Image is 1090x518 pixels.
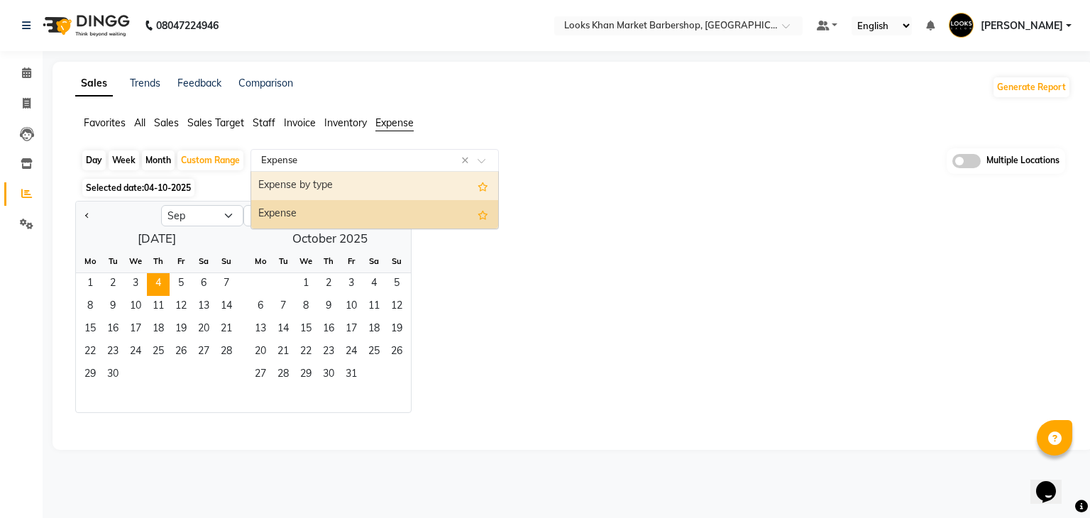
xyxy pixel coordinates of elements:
span: 3 [124,273,147,296]
a: Comparison [238,77,293,89]
div: Tuesday, September 9, 2025 [101,296,124,319]
div: Thursday, September 4, 2025 [147,273,170,296]
div: Tuesday, October 7, 2025 [272,296,294,319]
span: 22 [79,341,101,364]
span: 2 [101,273,124,296]
div: Sunday, September 7, 2025 [215,273,238,296]
div: Saturday, October 11, 2025 [363,296,385,319]
div: Friday, October 10, 2025 [340,296,363,319]
span: 7 [272,296,294,319]
span: Selected date: [82,179,194,197]
b: 08047224946 [156,6,219,45]
div: Wednesday, September 24, 2025 [124,341,147,364]
span: 4 [363,273,385,296]
a: Trends [130,77,160,89]
span: 1 [294,273,317,296]
div: Su [385,250,408,272]
div: Tuesday, September 2, 2025 [101,273,124,296]
div: Monday, October 27, 2025 [249,364,272,387]
div: Thursday, September 25, 2025 [147,341,170,364]
span: 14 [272,319,294,341]
button: Generate Report [993,77,1069,97]
span: 16 [317,319,340,341]
span: 17 [124,319,147,341]
span: 12 [385,296,408,319]
div: Mo [249,250,272,272]
div: Day [82,150,106,170]
span: 27 [192,341,215,364]
ng-dropdown-panel: Options list [251,171,499,229]
span: 28 [272,364,294,387]
div: Wednesday, October 8, 2025 [294,296,317,319]
div: Monday, September 15, 2025 [79,319,101,341]
div: Thursday, October 23, 2025 [317,341,340,364]
span: 9 [317,296,340,319]
div: We [124,250,147,272]
span: Add this report to Favorites List [478,206,488,223]
span: 25 [363,341,385,364]
div: Thursday, October 30, 2025 [317,364,340,387]
div: We [294,250,317,272]
div: Friday, September 19, 2025 [170,319,192,341]
span: 18 [147,319,170,341]
div: Tuesday, October 28, 2025 [272,364,294,387]
span: 21 [272,341,294,364]
div: Thursday, September 18, 2025 [147,319,170,341]
div: Tuesday, September 30, 2025 [101,364,124,387]
select: Select month [161,205,243,226]
div: Month [142,150,175,170]
span: 23 [101,341,124,364]
span: 28 [215,341,238,364]
span: 5 [385,273,408,296]
div: Sunday, October 12, 2025 [385,296,408,319]
div: Mo [79,250,101,272]
span: 24 [340,341,363,364]
div: Th [317,250,340,272]
span: 22 [294,341,317,364]
span: 23 [317,341,340,364]
div: Monday, October 13, 2025 [249,319,272,341]
div: Wednesday, October 15, 2025 [294,319,317,341]
div: Friday, September 26, 2025 [170,341,192,364]
div: Thursday, October 9, 2025 [317,296,340,319]
div: Wednesday, October 22, 2025 [294,341,317,364]
div: Wednesday, September 10, 2025 [124,296,147,319]
div: Sunday, October 19, 2025 [385,319,408,341]
div: Friday, October 24, 2025 [340,341,363,364]
div: Wednesday, October 1, 2025 [294,273,317,296]
span: 2 [317,273,340,296]
span: 26 [385,341,408,364]
div: Monday, September 1, 2025 [79,273,101,296]
div: Su [215,250,238,272]
span: 19 [385,319,408,341]
span: 18 [363,319,385,341]
div: Tu [101,250,124,272]
div: Custom Range [177,150,243,170]
div: Saturday, September 20, 2025 [192,319,215,341]
span: 4 [147,273,170,296]
span: 19 [170,319,192,341]
span: 27 [249,364,272,387]
button: Previous month [82,204,93,227]
span: 29 [294,364,317,387]
span: 31 [340,364,363,387]
span: 26 [170,341,192,364]
div: Tu [272,250,294,272]
div: Saturday, October 25, 2025 [363,341,385,364]
span: 24 [124,341,147,364]
div: Expense [251,200,498,228]
span: 11 [147,296,170,319]
span: Invoice [284,116,316,129]
div: Thursday, September 11, 2025 [147,296,170,319]
span: 15 [294,319,317,341]
span: Inventory [324,116,367,129]
span: 30 [317,364,340,387]
div: Saturday, September 6, 2025 [192,273,215,296]
div: Monday, October 6, 2025 [249,296,272,319]
div: Tuesday, September 23, 2025 [101,341,124,364]
span: 11 [363,296,385,319]
div: Sunday, October 26, 2025 [385,341,408,364]
div: Tuesday, September 16, 2025 [101,319,124,341]
div: Monday, September 22, 2025 [79,341,101,364]
div: Saturday, October 4, 2025 [363,273,385,296]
